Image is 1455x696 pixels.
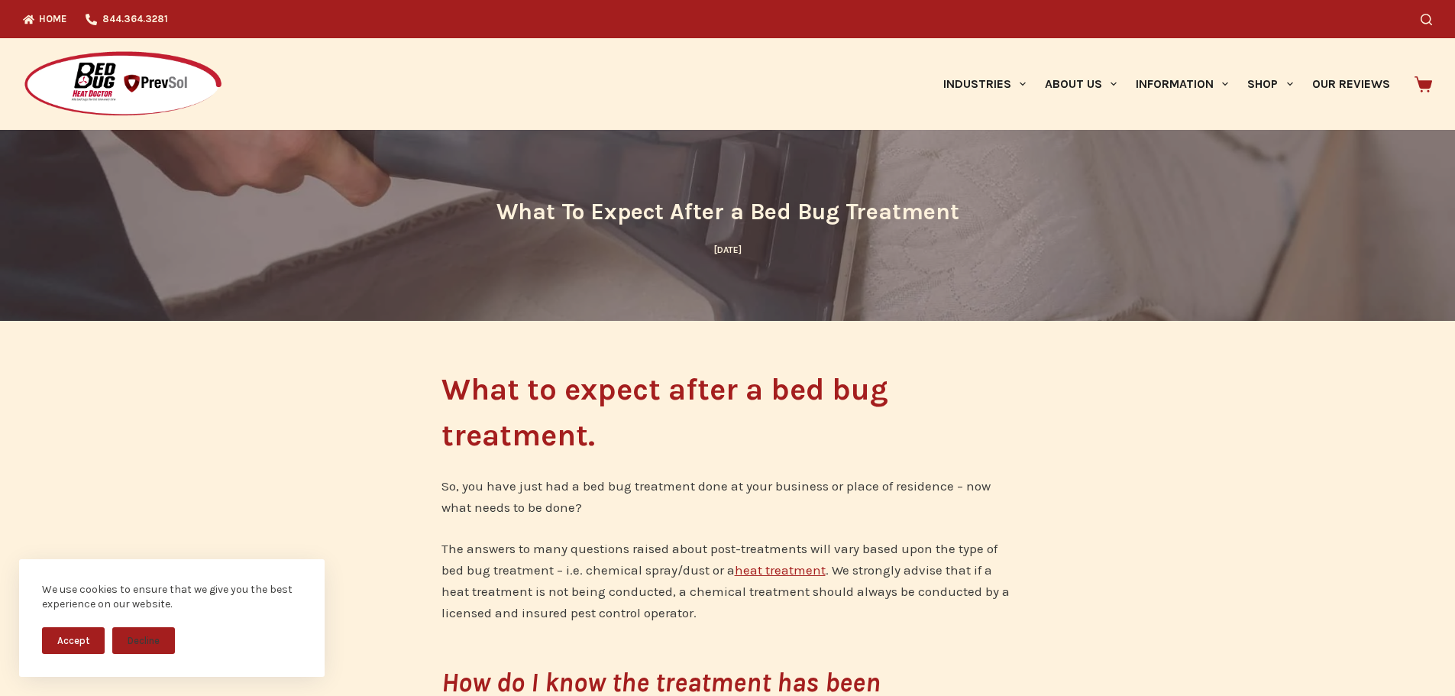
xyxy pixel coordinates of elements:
[42,582,302,612] div: We use cookies to ensure that we give you the best experience on our website.
[441,367,1014,458] h1: What to expect after a bed bug treatment.
[735,562,826,578] a: heat treatment
[1238,38,1302,130] a: Shop
[23,50,223,118] img: Prevsol/Bed Bug Heat Doctor
[933,38,1399,130] nav: Primary
[933,38,1035,130] a: Industries
[714,244,742,255] time: [DATE]
[1421,14,1432,25] button: Search
[441,195,1014,229] h1: What To Expect After a Bed Bug Treatment
[441,475,1014,518] p: So, you have just had a bed bug treatment done at your business or place of residence – now what ...
[1035,38,1126,130] a: About Us
[441,538,1014,623] p: The answers to many questions raised about post-treatments will vary based upon the type of bed b...
[1302,38,1399,130] a: Our Reviews
[112,627,175,654] button: Decline
[42,627,105,654] button: Accept
[1127,38,1238,130] a: Information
